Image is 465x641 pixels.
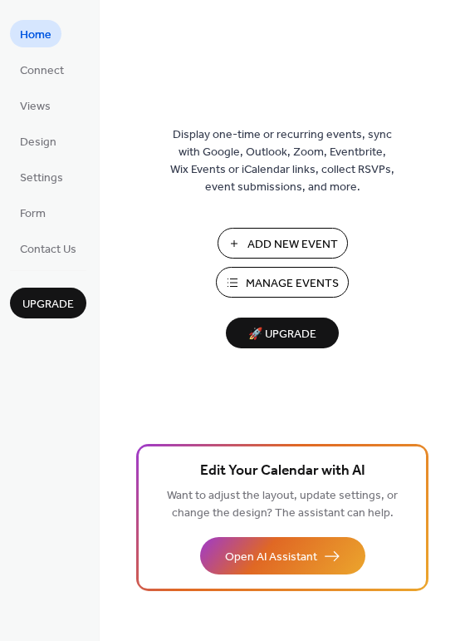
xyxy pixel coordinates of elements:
span: Want to adjust the layout, update settings, or change the design? The assistant can help. [167,485,398,525]
a: Contact Us [10,234,86,262]
a: Connect [10,56,74,83]
span: Views [20,98,51,116]
span: Home [20,27,51,44]
span: Open AI Assistant [225,549,317,566]
span: Form [20,205,46,223]
span: 🚀 Upgrade [236,323,329,346]
button: Add New Event [218,228,348,259]
a: Form [10,199,56,226]
button: Manage Events [216,267,349,298]
a: Home [10,20,61,47]
span: Upgrade [22,296,74,313]
a: Views [10,91,61,119]
span: Settings [20,170,63,187]
button: Open AI Assistant [200,537,365,574]
a: Design [10,127,66,155]
button: Upgrade [10,288,86,318]
button: 🚀 Upgrade [226,318,339,348]
span: Design [20,134,56,151]
span: Edit Your Calendar with AI [200,460,365,483]
span: Add New Event [247,236,338,254]
span: Contact Us [20,241,76,259]
a: Settings [10,163,73,190]
span: Connect [20,62,64,80]
span: Display one-time or recurring events, sync with Google, Outlook, Zoom, Eventbrite, Wix Events or ... [170,126,394,196]
span: Manage Events [246,275,339,293]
